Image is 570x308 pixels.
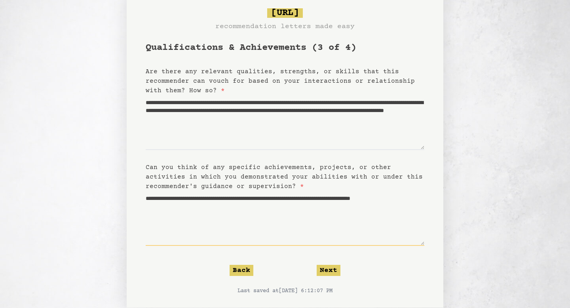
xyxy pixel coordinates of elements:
[146,42,424,54] h1: Qualifications & Achievements (3 of 4)
[230,265,253,276] button: Back
[317,265,340,276] button: Next
[146,164,423,190] label: Can you think of any specific achievements, projects, or other activities in which you demonstrat...
[267,8,303,18] span: [URL]
[146,68,415,94] label: Are there any relevant qualities, strengths, or skills that this recommender can vouch for based ...
[215,21,355,32] h3: recommendation letters made easy
[146,287,424,295] p: Last saved at [DATE] 6:12:07 PM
